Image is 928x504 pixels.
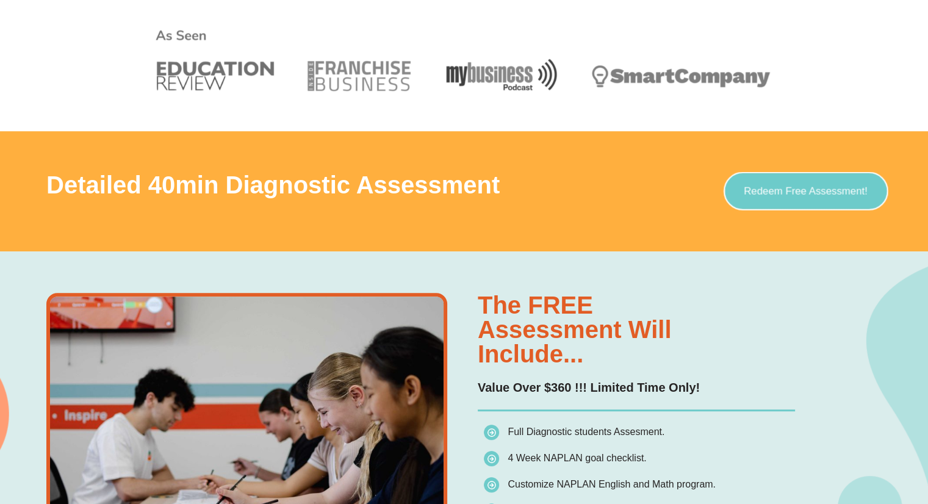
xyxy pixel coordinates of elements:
[508,479,716,489] span: Customize NAPLAN English and Math program.
[46,173,609,197] h3: Detailed 40min Diagnostic Assessment
[744,186,868,196] span: Redeem Free Assessment!
[478,378,795,397] p: Value Over $360 !!! Limited Time Only!
[484,451,499,466] img: icon-list.png
[724,172,888,211] a: Redeem Free Assessment!
[478,293,795,366] h3: The FREE assessment will include...
[484,477,499,492] img: icon-list.png
[725,367,928,504] iframe: Chat Widget
[508,453,646,463] span: 4 Week NAPLAN goal checklist.
[508,427,664,437] span: Full Diagnostic students Assesment.
[484,425,499,440] img: icon-list.png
